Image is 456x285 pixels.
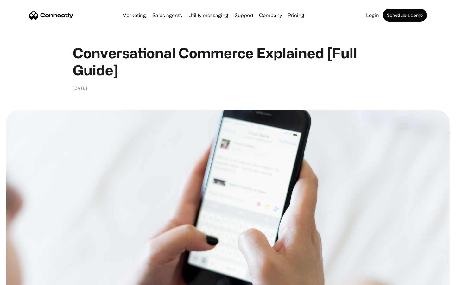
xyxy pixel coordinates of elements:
a: Pricing [285,13,307,18]
div: Company [257,11,284,20]
a: Schedule a demo [383,9,427,22]
a: Marketing [120,13,149,18]
a: home [29,10,73,20]
div: [DATE] [73,85,87,91]
h1: Conversational Commerce Explained [Full Guide] [73,44,383,79]
aside: Language selected: English [6,274,38,283]
a: Support [232,13,256,18]
a: Login [364,13,382,18]
a: Sales agents [150,13,185,18]
a: Utility messaging [186,13,231,18]
div: Company [259,11,282,20]
ul: Language list [13,274,38,283]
